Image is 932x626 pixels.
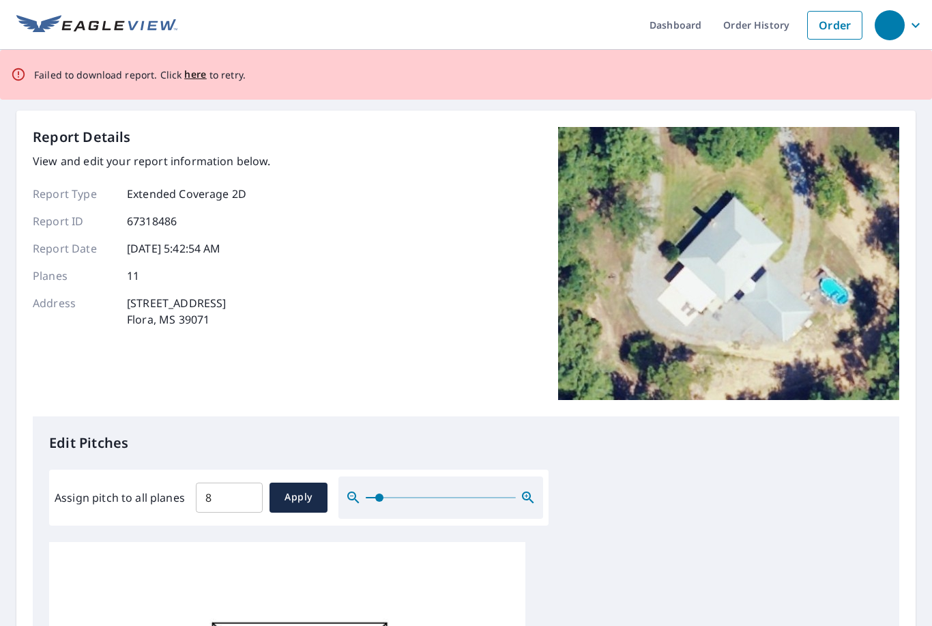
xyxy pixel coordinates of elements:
[127,268,139,284] p: 11
[270,483,327,513] button: Apply
[127,213,177,229] p: 67318486
[558,127,899,400] img: Top image
[127,240,221,257] p: [DATE] 5:42:54 AM
[127,186,246,202] p: Extended Coverage 2D
[33,186,115,202] p: Report Type
[184,66,207,83] button: here
[34,66,246,83] p: Failed to download report. Click to retry.
[127,295,226,328] p: [STREET_ADDRESS] Flora, MS 39071
[33,153,271,169] p: View and edit your report information below.
[55,489,185,506] label: Assign pitch to all planes
[33,268,115,284] p: Planes
[280,489,317,506] span: Apply
[33,127,131,147] p: Report Details
[33,240,115,257] p: Report Date
[33,295,115,328] p: Address
[49,433,883,453] p: Edit Pitches
[33,213,115,229] p: Report ID
[807,11,862,40] a: Order
[196,479,263,517] input: 00.0
[16,15,177,35] img: EV Logo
